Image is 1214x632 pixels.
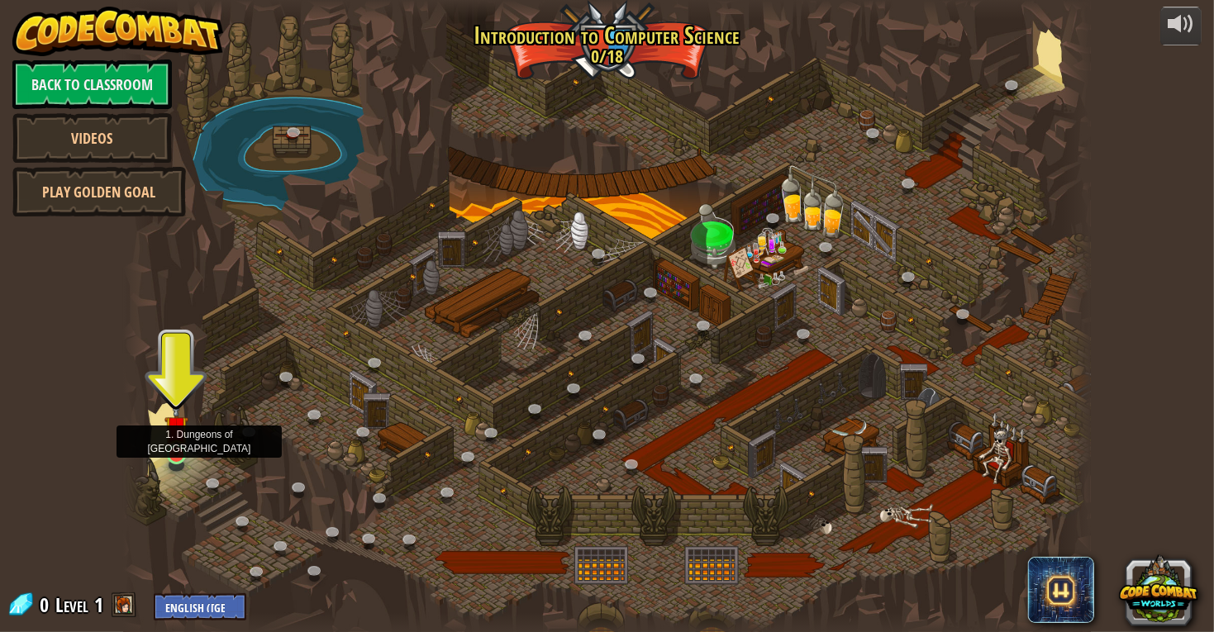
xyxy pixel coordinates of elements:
[40,592,54,618] span: 0
[12,59,172,109] a: Back to Classroom
[1160,7,1202,45] button: Adjust volume
[12,7,224,56] img: CodeCombat - Learn how to code by playing a game
[12,167,186,216] a: Play Golden Goal
[12,113,172,163] a: Videos
[55,592,88,619] span: Level
[164,400,189,456] img: level-banner-unstarted.png
[94,592,103,618] span: 1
